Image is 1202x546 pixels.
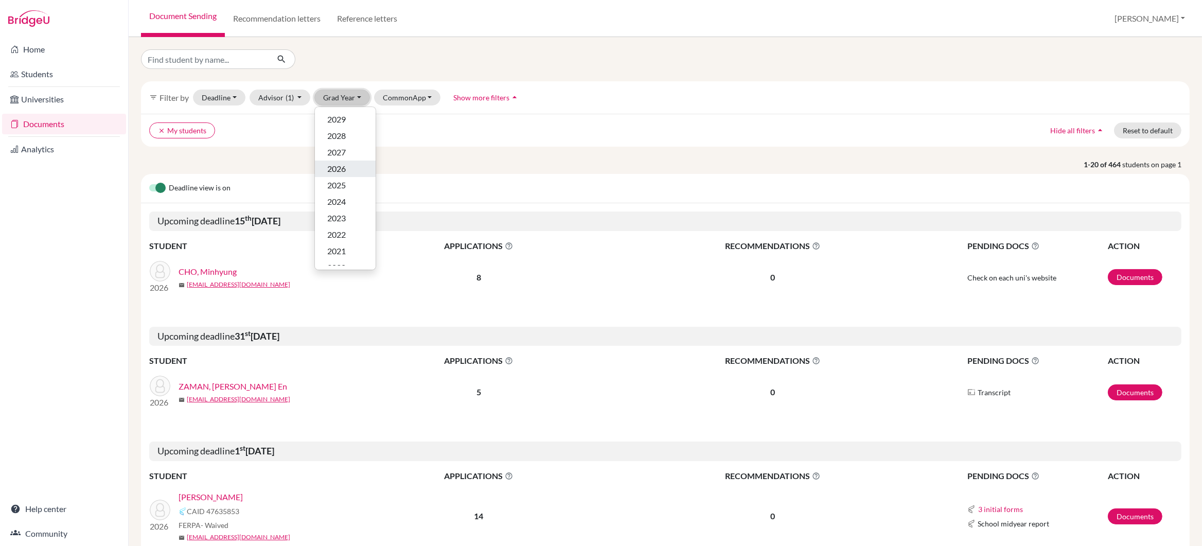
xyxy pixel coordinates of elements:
[149,442,1181,461] h5: Upcoming deadline
[356,240,602,252] span: APPLICATIONS
[235,330,279,342] b: 31 [DATE]
[179,507,187,516] img: Common App logo
[315,144,376,161] button: 2027
[967,240,1107,252] span: PENDING DOCS
[158,127,165,134] i: clear
[1108,269,1162,285] a: Documents
[187,395,290,404] a: [EMAIL_ADDRESS][DOMAIN_NAME]
[179,520,228,531] span: FERPA
[245,329,251,338] sup: st
[1122,159,1190,170] span: students on page 1
[315,210,376,226] button: 2023
[1114,122,1181,138] button: Reset to default
[150,500,170,520] img: Chen, Siyu
[1050,126,1095,135] span: Hide all filters
[315,193,376,210] button: 2024
[235,445,274,456] b: 1 [DATE]
[150,520,170,533] p: 2026
[245,214,252,222] sup: th
[967,505,976,514] img: Common App logo
[1107,354,1181,367] th: ACTION
[315,161,376,177] button: 2026
[327,245,346,257] span: 2021
[2,499,126,519] a: Help center
[967,273,1056,282] span: Check on each uni's website
[509,92,520,102] i: arrow_drop_up
[179,397,185,403] span: mail
[250,90,311,105] button: Advisor(1)
[149,354,355,367] th: STUDENT
[1107,239,1181,253] th: ACTION
[1107,469,1181,483] th: ACTION
[603,240,942,252] span: RECOMMENDATIONS
[603,271,942,284] p: 0
[149,212,1181,231] h5: Upcoming deadline
[327,179,346,191] span: 2025
[603,386,942,398] p: 0
[978,503,1023,515] button: 3 initial forms
[314,107,376,270] div: Grad Year
[978,387,1011,398] span: Transcript
[179,491,243,503] a: [PERSON_NAME]
[476,272,481,282] b: 8
[179,266,237,278] a: CHO, Minhyung
[2,89,126,110] a: Universities
[374,90,441,105] button: CommonApp
[193,90,245,105] button: Deadline
[1095,125,1105,135] i: arrow_drop_up
[2,39,126,60] a: Home
[160,93,189,102] span: Filter by
[445,90,528,105] button: Show more filtersarrow_drop_up
[1108,508,1162,524] a: Documents
[150,396,170,409] p: 2026
[603,355,942,367] span: RECOMMENDATIONS
[474,511,483,521] b: 14
[356,355,602,367] span: APPLICATIONS
[169,182,231,195] span: Deadline view is on
[179,380,287,393] a: ZAMAN, [PERSON_NAME] En
[1108,384,1162,400] a: Documents
[327,146,346,158] span: 2027
[315,177,376,193] button: 2025
[476,387,481,397] b: 5
[1084,159,1122,170] strong: 1-20 of 464
[149,327,1181,346] h5: Upcoming deadline
[235,215,280,226] b: 15 [DATE]
[1041,122,1114,138] button: Hide all filtersarrow_drop_up
[327,261,346,274] span: 2020
[187,280,290,289] a: [EMAIL_ADDRESS][DOMAIN_NAME]
[179,282,185,288] span: mail
[150,261,170,281] img: CHO, Minhyung
[315,128,376,144] button: 2028
[2,139,126,160] a: Analytics
[8,10,49,27] img: Bridge-U
[327,212,346,224] span: 2023
[327,163,346,175] span: 2026
[149,239,355,253] th: STUDENT
[327,130,346,142] span: 2028
[967,520,976,528] img: Common App logo
[2,64,126,84] a: Students
[187,533,290,542] a: [EMAIL_ADDRESS][DOMAIN_NAME]
[603,510,942,522] p: 0
[978,518,1049,529] span: School midyear report
[240,444,245,452] sup: st
[315,111,376,128] button: 2029
[150,281,170,294] p: 2026
[1110,9,1190,28] button: [PERSON_NAME]
[327,196,346,208] span: 2024
[314,90,370,105] button: Grad Year
[453,93,509,102] span: Show more filters
[967,355,1107,367] span: PENDING DOCS
[179,535,185,541] span: mail
[150,376,170,396] img: ZAMAN, Alexander Jie En
[149,469,355,483] th: STUDENT
[315,243,376,259] button: 2021
[315,259,376,276] button: 2020
[149,93,157,101] i: filter_list
[2,523,126,544] a: Community
[187,506,239,517] span: CAID 47635853
[327,113,346,126] span: 2029
[315,226,376,243] button: 2022
[356,470,602,482] span: APPLICATIONS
